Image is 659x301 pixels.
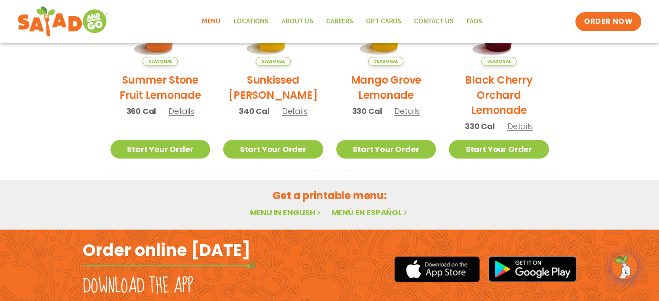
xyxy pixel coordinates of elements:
[507,121,533,132] span: Details
[584,16,633,27] span: ORDER NOW
[336,140,436,159] a: Start Your Order
[239,105,269,117] span: 340 Cal
[612,254,636,278] img: wpChatIcon
[575,12,641,31] a: ORDER NOW
[465,120,495,132] span: 330 Cal
[195,12,227,32] a: Menu
[110,140,211,159] a: Start Your Order
[83,274,193,298] h2: Download the app
[449,140,549,159] a: Start Your Order
[17,4,109,39] img: new-SAG-logo-768×292
[352,105,382,117] span: 330 Cal
[449,72,549,118] h2: Black Cherry Orchard Lemonade
[110,72,211,103] h2: Summer Stone Fruit Lemonade
[336,72,436,103] h2: Mango Grove Lemonade
[481,57,516,66] span: Seasonal
[275,12,319,32] a: About Us
[195,12,488,32] nav: Menu
[104,188,555,203] h2: Get a printable menu:
[223,72,323,103] h2: Sunkissed [PERSON_NAME]
[460,12,488,32] a: FAQs
[319,12,359,32] a: Careers
[127,105,156,117] span: 360 Cal
[83,263,256,268] img: fork
[394,255,480,283] img: appstore
[368,57,403,66] span: Seasonal
[488,256,577,282] img: google_play
[282,106,308,117] span: Details
[359,12,407,32] a: GIFT CARDS
[407,12,460,32] a: Contact Us
[223,140,323,159] a: Start Your Order
[250,207,322,218] a: Menu in English
[227,12,275,32] a: Locations
[83,240,250,261] h2: Order online [DATE]
[394,106,420,117] span: Details
[169,106,194,117] span: Details
[331,207,409,218] a: Menú en español
[256,57,291,66] span: Seasonal
[143,57,178,66] span: Seasonal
